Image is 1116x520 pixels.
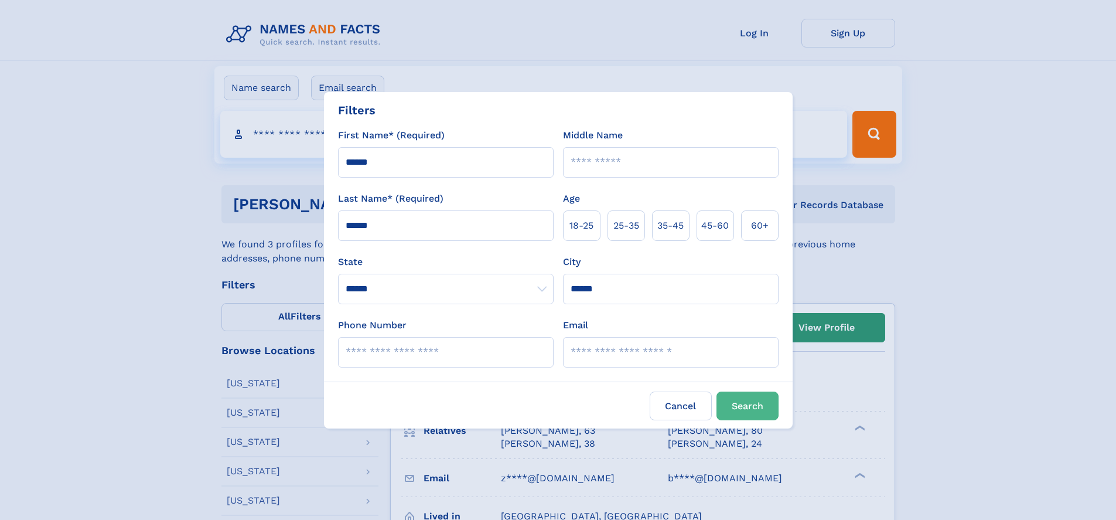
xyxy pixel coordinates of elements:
[657,219,684,233] span: 35‑45
[650,392,712,420] label: Cancel
[338,101,376,119] div: Filters
[338,128,445,142] label: First Name* (Required)
[701,219,729,233] span: 45‑60
[563,255,581,269] label: City
[613,219,639,233] span: 25‑35
[338,318,407,332] label: Phone Number
[716,392,779,420] button: Search
[563,318,588,332] label: Email
[569,219,593,233] span: 18‑25
[563,128,623,142] label: Middle Name
[338,255,554,269] label: State
[563,192,580,206] label: Age
[338,192,443,206] label: Last Name* (Required)
[751,219,769,233] span: 60+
